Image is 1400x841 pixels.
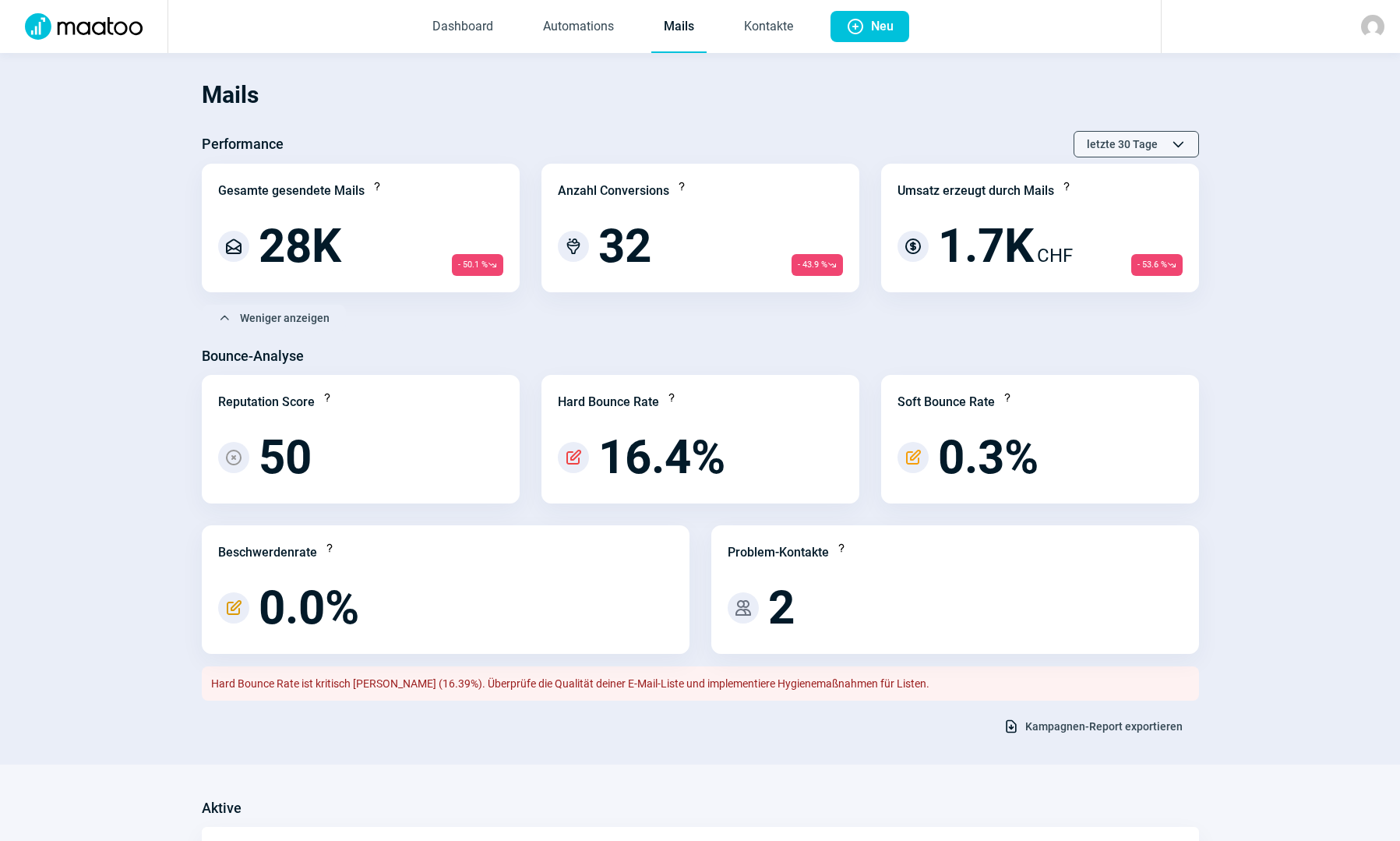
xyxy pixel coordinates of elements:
button: Weniger anzeigen [202,305,346,331]
span: 28K [259,223,341,270]
button: Neu [830,11,909,42]
h3: Aktive [202,796,242,821]
div: Soft Bounce Rate [897,393,995,412]
span: 0.0% [259,585,359,631]
button: Kampagnen-Report exportieren [987,713,1199,740]
div: Anzahl Conversions [558,182,669,200]
span: - 43.9 % [792,254,843,276]
span: 1.7K [938,223,1034,270]
div: Hard Bounce Rate ist kritisch [PERSON_NAME] (16.39%). Überprüfe die Qualität deiner E-Mail-Liste ... [202,666,1199,701]
div: Gesamte gesendete Mails [218,182,365,200]
div: Reputation Score [218,393,315,412]
div: Hard Bounce Rate [558,393,659,412]
span: 50 [259,434,312,481]
span: 0.3% [938,434,1039,481]
span: - 50.1 % [452,254,503,276]
h1: Mails [202,69,1199,122]
span: 2 [768,585,795,631]
a: Kontakte [732,2,806,53]
h3: Bounce-Analyse [202,344,304,369]
div: Umsatz erzeugt durch Mails [897,182,1054,200]
div: Problem-Kontakte [728,543,829,562]
span: Kampagnen-Report exportieren [1025,714,1183,739]
img: Logo [16,13,152,40]
span: - 53.6 % [1131,254,1183,276]
span: 16.4% [598,434,725,481]
div: Beschwerdenrate [218,543,317,562]
a: Mails [651,2,707,53]
span: letzte 30 Tage [1087,132,1158,157]
a: Automations [531,2,626,53]
span: Weniger anzeigen [240,306,330,330]
span: CHF [1037,242,1073,270]
a: Dashboard [420,2,506,53]
h3: Performance [202,132,284,157]
span: 32 [598,223,651,270]
img: avatar [1361,15,1384,38]
span: Neu [871,11,894,42]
